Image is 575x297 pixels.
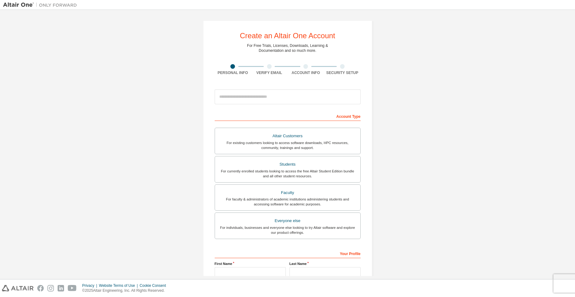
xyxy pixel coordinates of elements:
[288,70,324,75] div: Account Info
[251,70,288,75] div: Verify Email
[219,188,357,197] div: Faculty
[215,111,361,121] div: Account Type
[219,225,357,235] div: For individuals, businesses and everyone else looking to try Altair software and explore our prod...
[2,285,34,291] img: altair_logo.svg
[247,43,328,53] div: For Free Trials, Licenses, Downloads, Learning & Documentation and so much more.
[219,160,357,169] div: Students
[219,132,357,140] div: Altair Customers
[219,197,357,207] div: For faculty & administrators of academic institutions administering students and accessing softwa...
[215,248,361,258] div: Your Profile
[219,217,357,225] div: Everyone else
[240,32,335,39] div: Create an Altair One Account
[215,261,286,266] label: First Name
[68,285,77,291] img: youtube.svg
[140,283,169,288] div: Cookie Consent
[58,285,64,291] img: linkedin.svg
[82,283,99,288] div: Privacy
[37,285,44,291] img: facebook.svg
[99,283,140,288] div: Website Terms of Use
[219,140,357,150] div: For existing customers looking to access software downloads, HPC resources, community, trainings ...
[82,288,170,293] p: © 2025 Altair Engineering, Inc. All Rights Reserved.
[290,261,361,266] label: Last Name
[215,70,251,75] div: Personal Info
[324,70,361,75] div: Security Setup
[47,285,54,291] img: instagram.svg
[3,2,80,8] img: Altair One
[219,169,357,179] div: For currently enrolled students looking to access the free Altair Student Edition bundle and all ...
